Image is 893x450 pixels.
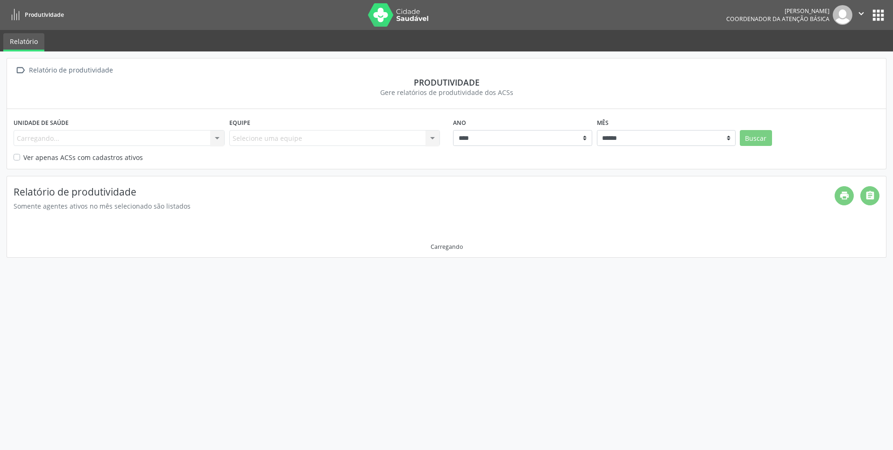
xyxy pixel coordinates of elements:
[740,130,772,146] button: Buscar
[870,7,886,23] button: apps
[14,64,27,77] i: 
[23,152,143,162] label: Ver apenas ACSs com cadastros ativos
[7,7,64,22] a: Produtividade
[597,116,609,130] label: Mês
[833,5,852,25] img: img
[14,77,879,87] div: Produtividade
[14,116,69,130] label: Unidade de saúde
[14,201,835,211] div: Somente agentes ativos no mês selecionado são listados
[3,33,44,51] a: Relatório
[726,15,829,23] span: Coordenador da Atenção Básica
[852,5,870,25] button: 
[431,243,463,251] div: Carregando
[856,8,866,19] i: 
[14,186,835,198] h4: Relatório de produtividade
[726,7,829,15] div: [PERSON_NAME]
[14,87,879,97] div: Gere relatórios de produtividade dos ACSs
[25,11,64,19] span: Produtividade
[14,64,114,77] a:  Relatório de produtividade
[229,116,250,130] label: Equipe
[453,116,466,130] label: Ano
[27,64,114,77] div: Relatório de produtividade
